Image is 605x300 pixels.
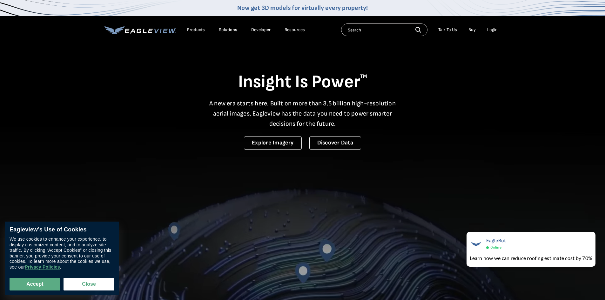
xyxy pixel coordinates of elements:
[438,27,457,33] div: Talk To Us
[486,238,506,244] span: EagleBot
[25,264,60,270] a: Privacy Policies
[490,245,501,250] span: Online
[341,23,427,36] input: Search
[187,27,205,33] div: Products
[285,27,305,33] div: Resources
[251,27,271,33] a: Developer
[10,226,114,233] div: Eagleview’s Use of Cookies
[219,27,237,33] div: Solutions
[360,73,367,79] sup: TM
[487,27,498,33] div: Login
[309,137,361,150] a: Discover Data
[468,27,476,33] a: Buy
[470,254,592,262] div: Learn how we can reduce roofing estimate cost by 70%
[64,278,114,290] button: Close
[205,98,400,129] p: A new era starts here. Built on more than 3.5 billion high-resolution aerial images, Eagleview ha...
[244,137,302,150] a: Explore Imagery
[237,4,368,12] a: Now get 3D models for virtually every property!
[10,237,114,270] div: We use cookies to enhance your experience, to display customized content, and to analyze site tra...
[104,71,501,93] h1: Insight Is Power
[10,278,60,290] button: Accept
[470,238,482,250] img: EagleBot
